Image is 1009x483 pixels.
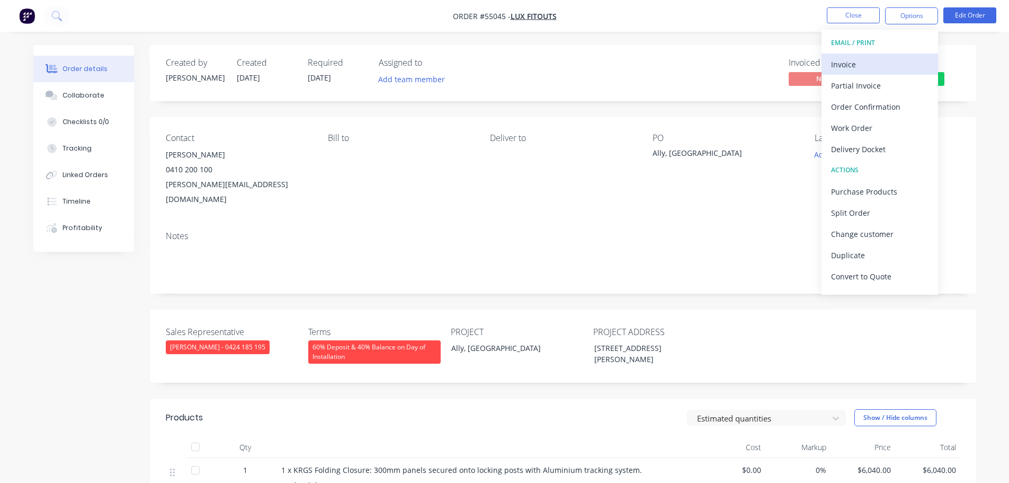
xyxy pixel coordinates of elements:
[33,82,134,109] button: Collaborate
[166,133,311,143] div: Contact
[166,231,960,241] div: Notes
[809,147,858,162] button: Add labels
[33,162,134,188] button: Linked Orders
[243,464,247,476] span: 1
[943,7,996,23] button: Edit Order
[770,464,826,476] span: 0%
[166,340,270,354] div: [PERSON_NAME] - 0424 185 195
[895,437,960,458] div: Total
[33,109,134,135] button: Checklists 0/0
[653,147,785,162] div: Ally, [GEOGRAPHIC_DATA]
[33,188,134,215] button: Timeline
[511,11,557,21] a: Lux Fitouts
[379,72,451,86] button: Add team member
[33,56,134,82] button: Order details
[831,269,928,284] div: Convert to Quote
[831,120,928,136] div: Work Order
[62,170,108,180] div: Linked Orders
[451,326,583,338] label: PROJECT
[835,464,891,476] span: $6,040.00
[831,57,928,72] div: Invoice
[586,340,718,367] div: [STREET_ADDRESS][PERSON_NAME]
[166,177,311,207] div: [PERSON_NAME][EMAIL_ADDRESS][DOMAIN_NAME]
[281,465,642,475] span: 1 x KRGS Folding Closure: 300mm panels secured onto locking posts with Aluminium tracking system.
[831,99,928,115] div: Order Confirmation
[831,226,928,242] div: Change customer
[372,72,450,86] button: Add team member
[701,437,766,458] div: Cost
[705,464,762,476] span: $0.00
[328,133,473,143] div: Bill to
[379,58,485,68] div: Assigned to
[308,73,331,83] span: [DATE]
[62,117,109,127] div: Checklists 0/0
[899,464,956,476] span: $6,040.00
[831,36,928,50] div: EMAIL / PRINT
[62,223,102,233] div: Profitability
[62,197,91,206] div: Timeline
[308,58,366,68] div: Required
[166,147,311,207] div: [PERSON_NAME]0410 200 100[PERSON_NAME][EMAIL_ADDRESS][DOMAIN_NAME]
[308,340,441,364] div: 60% Deposit & 40% Balance on Day of Installation
[815,133,960,143] div: Labels
[831,163,928,177] div: ACTIONS
[885,7,938,24] button: Options
[831,205,928,221] div: Split Order
[62,144,92,153] div: Tracking
[166,58,224,68] div: Created by
[827,7,880,23] button: Close
[854,409,936,426] button: Show / Hide columns
[831,142,928,157] div: Delivery Docket
[33,135,134,162] button: Tracking
[213,437,277,458] div: Qty
[453,11,511,21] span: Order #55045 -
[33,215,134,241] button: Profitability
[166,411,203,424] div: Products
[166,72,224,83] div: [PERSON_NAME]
[831,290,928,305] div: Archive
[19,8,35,24] img: Factory
[166,326,298,338] label: Sales Representative
[831,184,928,199] div: Purchase Products
[765,437,831,458] div: Markup
[831,248,928,263] div: Duplicate
[308,326,441,338] label: Terms
[789,72,852,85] span: No
[62,64,108,74] div: Order details
[62,91,104,100] div: Collaborate
[166,147,311,162] div: [PERSON_NAME]
[490,133,635,143] div: Deliver to
[166,162,311,177] div: 0410 200 100
[237,58,295,68] div: Created
[653,133,798,143] div: PO
[593,326,726,338] label: PROJECT ADDRESS
[831,78,928,93] div: Partial Invoice
[831,437,896,458] div: Price
[237,73,260,83] span: [DATE]
[789,58,868,68] div: Invoiced
[443,340,575,356] div: Ally, [GEOGRAPHIC_DATA]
